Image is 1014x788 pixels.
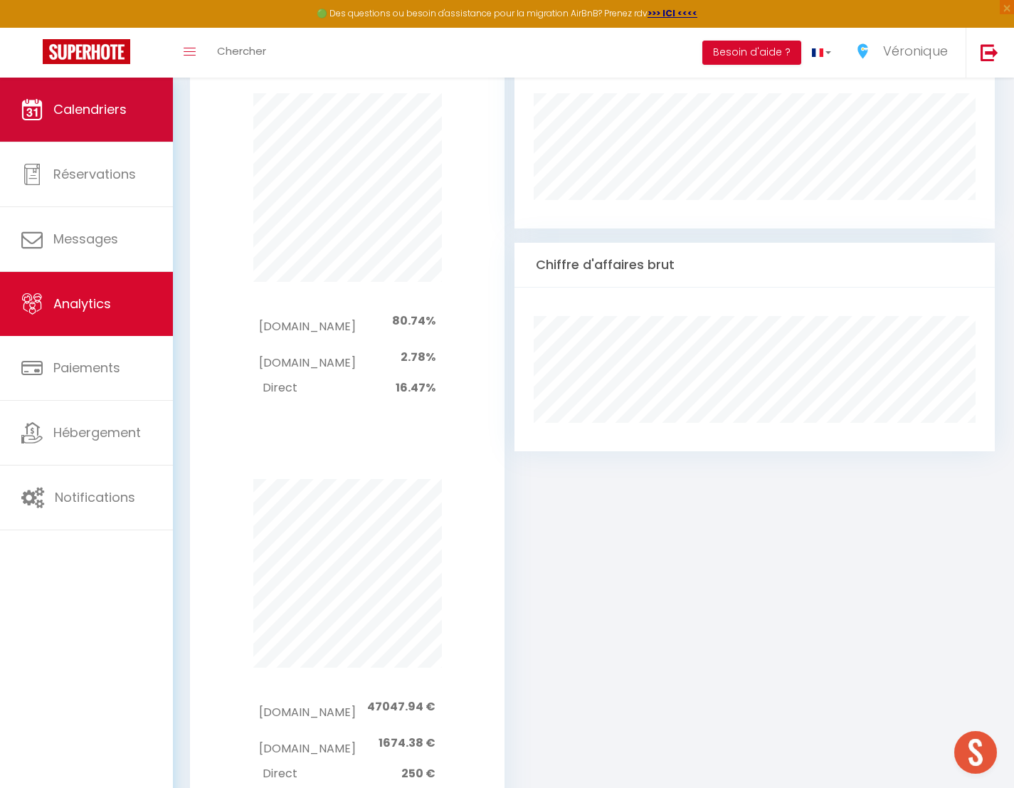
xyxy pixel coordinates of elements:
span: 1674.38 € [379,735,435,751]
td: [DOMAIN_NAME] [259,689,355,725]
td: Direct [259,762,355,787]
img: Super Booking [43,39,130,64]
a: >>> ICI <<<< [648,7,697,19]
button: Besoin d'aide ? [702,41,801,65]
span: 47047.94 € [367,698,435,715]
span: Paiements [53,359,120,377]
a: Chercher [206,28,277,78]
span: 16.47% [396,379,435,396]
span: Notifications [55,488,135,506]
span: Analytics [53,295,111,312]
img: ... [852,41,874,62]
span: Hébergement [53,424,141,441]
span: Messages [53,230,118,248]
td: [DOMAIN_NAME] [259,303,355,340]
span: Réservations [53,165,136,183]
span: 250 € [401,765,435,782]
span: Calendriers [53,100,127,118]
div: Ouvrir le chat [954,731,997,774]
span: 2.78% [401,349,435,365]
span: 80.74% [392,312,435,329]
td: [DOMAIN_NAME] [259,725,355,762]
td: Direct [259,376,355,401]
span: Véronique [883,42,948,60]
a: ... Véronique [842,28,966,78]
span: Chercher [217,43,266,58]
div: Chiffre d'affaires brut [514,243,995,288]
img: logout [981,43,998,61]
td: [DOMAIN_NAME] [259,340,355,376]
